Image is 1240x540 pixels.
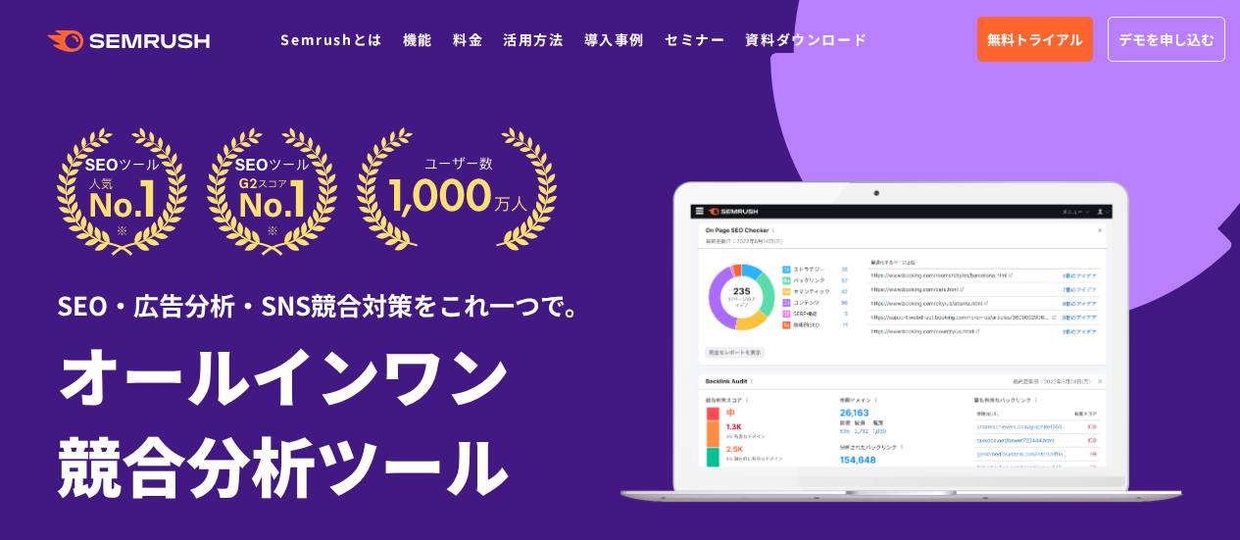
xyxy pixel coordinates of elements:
a: 機能 [403,29,433,49]
a: 料金 [453,29,483,49]
h1: オールインワン 競合分析ツール [57,328,620,509]
a: Semrushとは [280,29,382,49]
a: セミナー [665,29,725,49]
a: 活用方法 [503,29,564,49]
a: デモを申し込む [1108,17,1225,62]
a: 無料トライアル [977,17,1093,62]
a: 導入事例 [584,29,645,49]
a: 資料ダウンロード [745,29,868,49]
span: 無料トライアル [987,28,1083,50]
div: SEO・広告分析・SNS競合対策をこれ一つで。 [57,256,620,323]
span: デモを申し込む [1118,28,1215,50]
